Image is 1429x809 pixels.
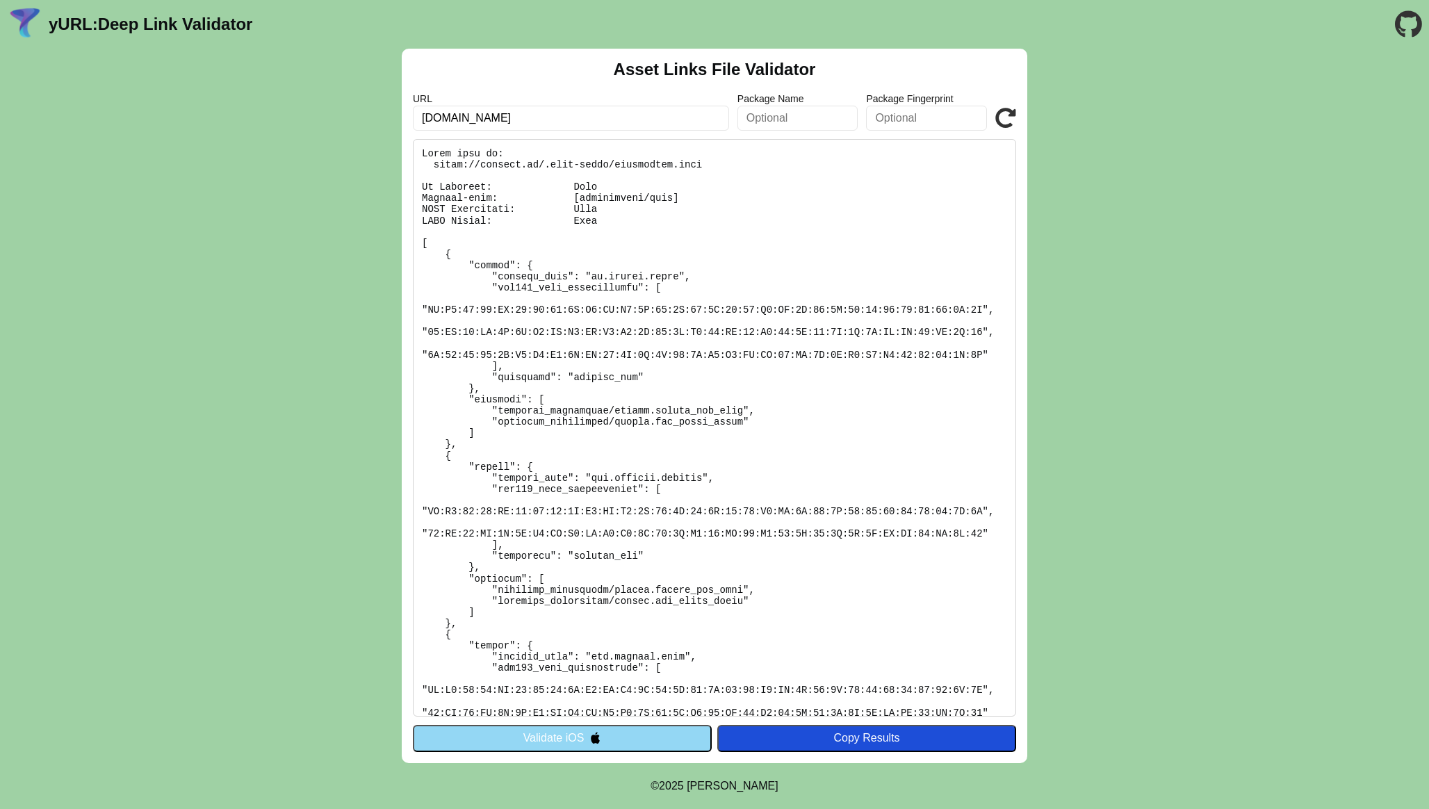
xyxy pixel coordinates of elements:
[724,732,1009,744] div: Copy Results
[413,725,712,751] button: Validate iOS
[614,60,816,79] h2: Asset Links File Validator
[7,6,43,42] img: yURL Logo
[717,725,1016,751] button: Copy Results
[737,93,858,104] label: Package Name
[413,93,729,104] label: URL
[866,106,987,131] input: Optional
[413,139,1016,717] pre: Lorem ipsu do: sitam://consect.ad/.elit-seddo/eiusmodtem.inci Ut Laboreet: Dolo Magnaal-enim: [ad...
[866,93,987,104] label: Package Fingerprint
[589,732,601,744] img: appleIcon.svg
[49,15,252,34] a: yURL:Deep Link Validator
[413,106,729,131] input: Required
[737,106,858,131] input: Optional
[659,780,684,792] span: 2025
[687,780,778,792] a: Michael Ibragimchayev's Personal Site
[651,763,778,809] footer: ©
